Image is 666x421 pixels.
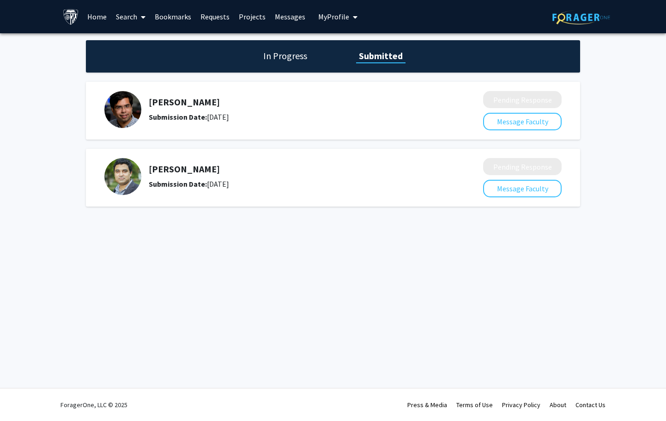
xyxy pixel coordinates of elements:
[111,0,150,33] a: Search
[104,91,141,128] img: Profile Picture
[104,158,141,195] img: Profile Picture
[149,112,207,122] b: Submission Date:
[149,179,207,189] b: Submission Date:
[234,0,270,33] a: Projects
[356,49,406,62] h1: Submitted
[407,401,447,409] a: Press & Media
[150,0,196,33] a: Bookmarks
[483,180,562,197] button: Message Faculty
[83,0,111,33] a: Home
[149,111,434,122] div: [DATE]
[63,9,79,25] img: Johns Hopkins University Logo
[552,10,610,24] img: ForagerOne Logo
[456,401,493,409] a: Terms of Use
[7,379,39,414] iframe: Chat
[149,178,434,189] div: [DATE]
[483,158,562,175] button: Pending Response
[483,117,562,126] a: Message Faculty
[61,389,127,421] div: ForagerOne, LLC © 2025
[483,184,562,193] a: Message Faculty
[502,401,540,409] a: Privacy Policy
[575,401,605,409] a: Contact Us
[483,113,562,130] button: Message Faculty
[318,12,349,21] span: My Profile
[196,0,234,33] a: Requests
[483,91,562,108] button: Pending Response
[149,97,434,108] h5: [PERSON_NAME]
[260,49,310,62] h1: In Progress
[149,164,434,175] h5: [PERSON_NAME]
[550,401,566,409] a: About
[270,0,310,33] a: Messages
